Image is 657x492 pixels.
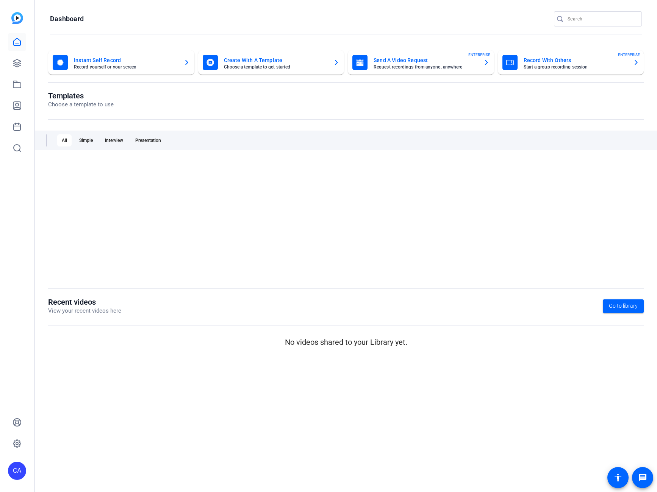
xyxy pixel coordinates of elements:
[568,14,636,23] input: Search
[224,65,328,69] mat-card-subtitle: Choose a template to get started
[374,56,477,65] mat-card-title: Send A Video Request
[75,134,97,146] div: Simple
[131,134,166,146] div: Presentation
[638,473,647,482] mat-icon: message
[374,65,477,69] mat-card-subtitle: Request recordings from anyone, anywhere
[48,100,114,109] p: Choose a template to use
[524,65,627,69] mat-card-subtitle: Start a group recording session
[48,50,194,75] button: Instant Self RecordRecord yourself or your screen
[48,91,114,100] h1: Templates
[618,52,640,58] span: ENTERPRISE
[74,65,178,69] mat-card-subtitle: Record yourself or your screen
[613,473,623,482] mat-icon: accessibility
[50,14,84,23] h1: Dashboard
[524,56,627,65] mat-card-title: Record With Others
[48,336,644,348] p: No videos shared to your Library yet.
[198,50,344,75] button: Create With A TemplateChoose a template to get started
[498,50,644,75] button: Record With OthersStart a group recording sessionENTERPRISE
[100,134,128,146] div: Interview
[348,50,494,75] button: Send A Video RequestRequest recordings from anyone, anywhereENTERPRISE
[8,462,26,480] div: CA
[603,299,644,313] a: Go to library
[11,12,23,24] img: blue-gradient.svg
[468,52,490,58] span: ENTERPRISE
[48,297,121,307] h1: Recent videos
[224,56,328,65] mat-card-title: Create With A Template
[48,307,121,315] p: View your recent videos here
[57,134,72,146] div: All
[609,302,638,310] span: Go to library
[74,56,178,65] mat-card-title: Instant Self Record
